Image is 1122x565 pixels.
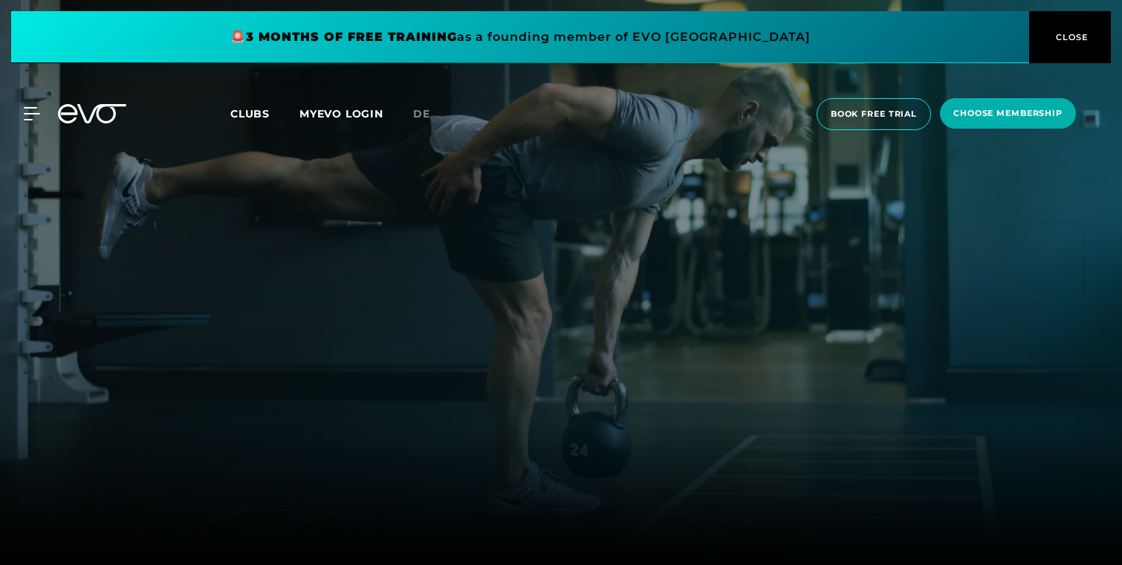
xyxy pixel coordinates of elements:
[413,106,448,123] a: de
[413,107,430,120] span: de
[1052,30,1089,44] span: CLOSE
[831,108,917,120] span: book free trial
[812,98,935,130] a: book free trial
[935,98,1080,130] a: choose membership
[299,107,383,120] a: MYEVO LOGIN
[230,107,270,120] span: Clubs
[953,107,1063,120] span: choose membership
[1029,11,1111,63] button: CLOSE
[230,106,299,120] a: Clubs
